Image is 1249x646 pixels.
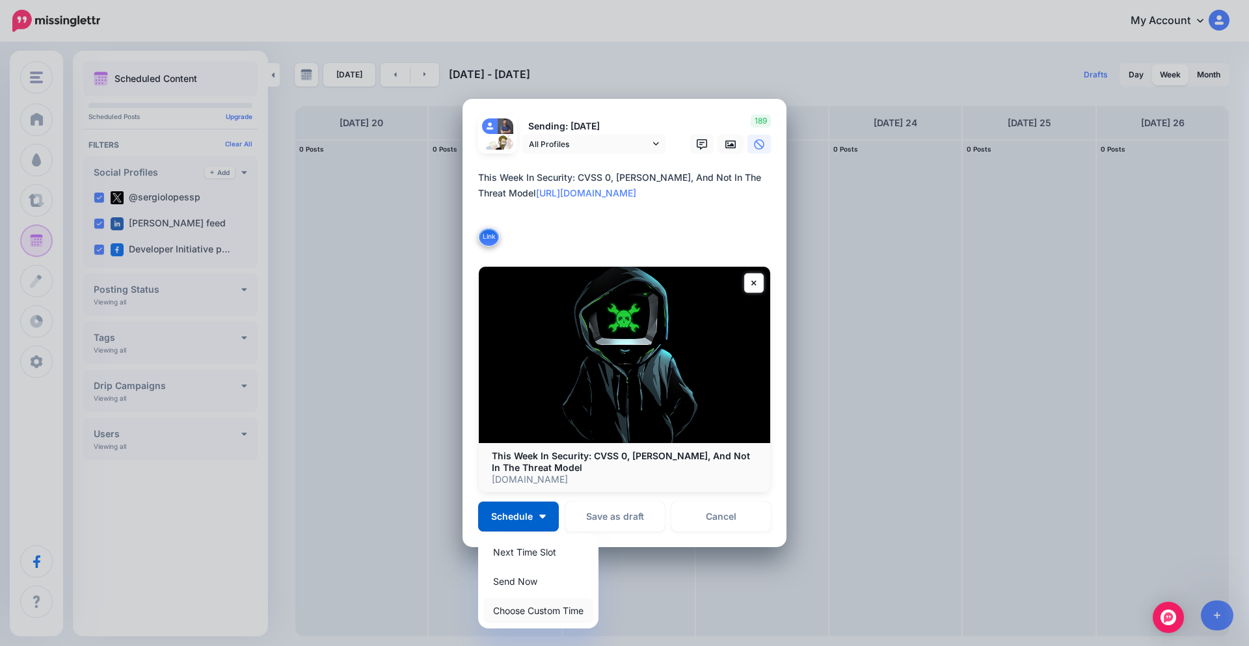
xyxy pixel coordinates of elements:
img: 404938064_7577128425634114_8114752557348925942_n-bsa142071.jpg [498,118,513,134]
img: user_default_image.png [482,118,498,134]
p: [DOMAIN_NAME] [492,474,757,485]
button: Schedule [478,502,559,532]
img: arrow-down-white.png [539,515,546,518]
a: Cancel [671,502,771,532]
a: All Profiles [522,135,665,154]
a: Choose Custom Time [483,598,593,623]
div: Open Intercom Messenger [1153,602,1184,633]
span: All Profiles [529,137,650,151]
img: QppGEvPG-82148.jpg [482,134,513,165]
p: Sending: [DATE] [522,119,665,134]
span: 189 [751,114,771,128]
div: This Week In Security: CVSS 0, [PERSON_NAME], And Not In The Threat Model [478,170,777,201]
img: This Week In Security: CVSS 0, Chwoot, And Not In The Threat Model [479,267,770,443]
button: Link [478,227,500,247]
span: Schedule [491,512,533,521]
b: This Week In Security: CVSS 0, [PERSON_NAME], And Not In The Threat Model [492,450,750,473]
div: Schedule [478,534,598,628]
a: Next Time Slot [483,539,593,565]
a: Send Now [483,569,593,594]
button: Save as draft [565,502,665,532]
